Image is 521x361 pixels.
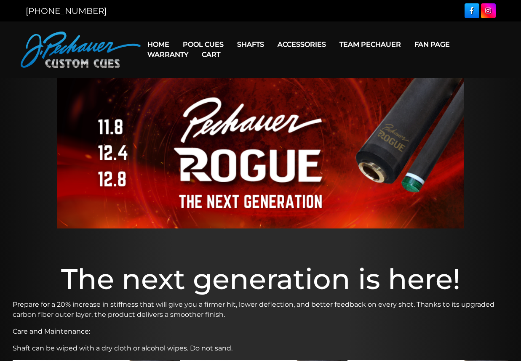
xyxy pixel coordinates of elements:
[13,262,508,296] h1: The next generation is here!
[26,6,107,16] a: [PHONE_NUMBER]
[141,44,195,65] a: Warranty
[13,300,508,320] p: Prepare for a 20% increase in stiffness that will give you a firmer hit, lower deflection, and be...
[21,32,141,68] img: Pechauer Custom Cues
[176,34,230,55] a: Pool Cues
[13,326,508,337] p: Care and Maintenance:
[230,34,271,55] a: Shafts
[195,44,227,65] a: Cart
[141,34,176,55] a: Home
[333,34,408,55] a: Team Pechauer
[271,34,333,55] a: Accessories
[13,343,508,353] p: Shaft can be wiped with a dry cloth or alcohol wipes. Do not sand.
[408,34,457,55] a: Fan Page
